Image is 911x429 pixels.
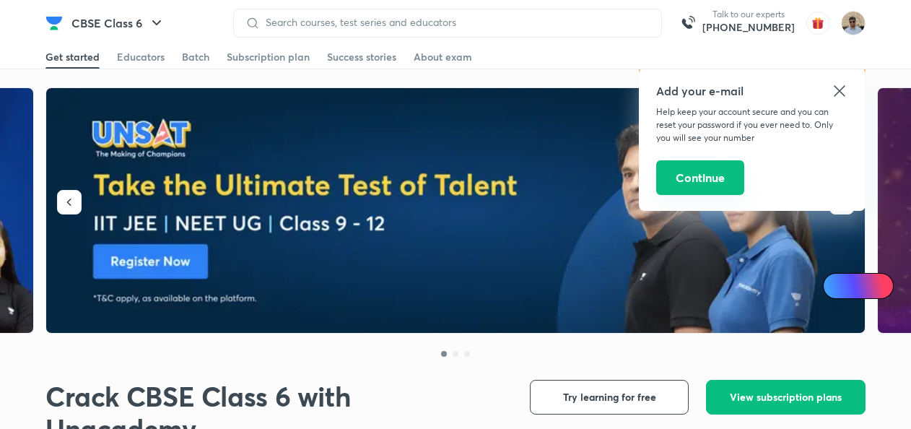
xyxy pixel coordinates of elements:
div: Batch [182,50,209,64]
a: Batch [182,45,209,69]
div: About exam [414,50,472,64]
img: Company Logo [45,14,63,32]
a: Get started [45,45,100,69]
img: Icon [832,280,843,292]
div: Educators [117,50,165,64]
button: CBSE Class 6 [63,9,174,38]
img: avatar [806,12,829,35]
span: Ai Doubts [847,280,885,292]
a: Success stories [327,45,396,69]
button: Continue [656,160,744,195]
a: [PHONE_NUMBER] [702,20,795,35]
span: Try learning for free [563,390,656,404]
img: call-us [674,9,702,38]
button: Try learning for free [530,380,689,415]
a: Ai Doubts [823,273,894,299]
div: Success stories [327,50,396,64]
p: Talk to our experts [702,9,795,20]
a: Educators [117,45,165,69]
div: Get started [45,50,100,64]
h5: Add your e-mail [656,82,848,100]
input: Search courses, test series and educators [260,17,650,28]
div: Subscription plan [227,50,310,64]
a: About exam [414,45,472,69]
p: Help keep your account secure and you can reset your password if you ever need to. Only you will ... [656,105,848,144]
a: Subscription plan [227,45,310,69]
button: View subscription plans [706,380,866,415]
span: View subscription plans [730,390,842,404]
img: PRATAP goutam [841,11,866,35]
